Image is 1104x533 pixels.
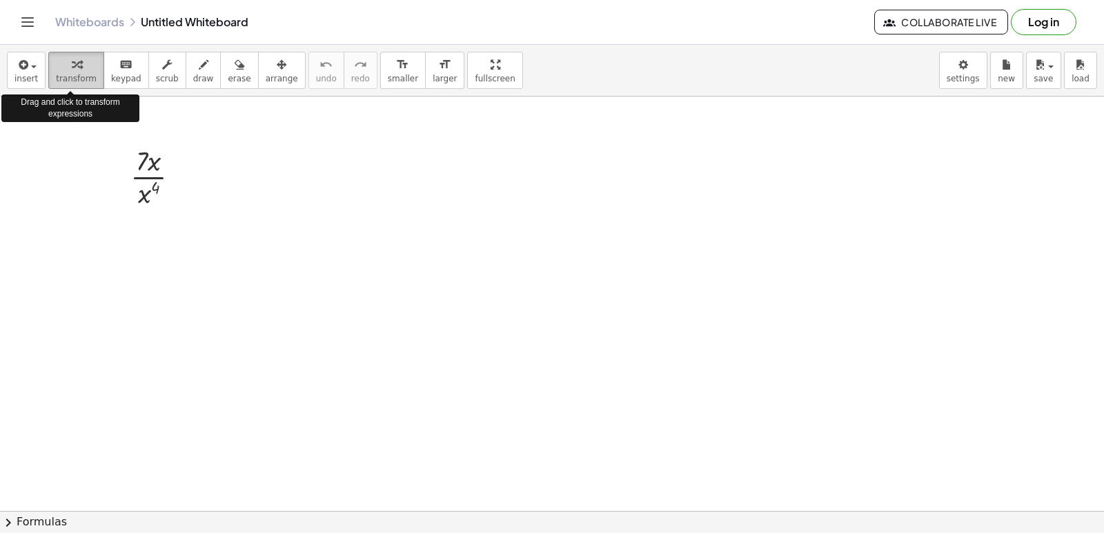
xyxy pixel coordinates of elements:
span: insert [14,74,38,83]
div: Drag and click to transform expressions [1,94,139,122]
i: format_size [396,57,409,73]
i: redo [354,57,367,73]
span: draw [193,74,214,83]
span: save [1034,74,1053,83]
span: settings [947,74,980,83]
i: keyboard [119,57,132,73]
button: keyboardkeypad [103,52,149,89]
a: Whiteboards [55,15,124,29]
button: Collaborate Live [874,10,1008,34]
button: new [990,52,1023,89]
button: erase [220,52,258,89]
span: larger [433,74,457,83]
span: fullscreen [475,74,515,83]
button: format_sizesmaller [380,52,426,89]
button: transform [48,52,104,89]
span: keypad [111,74,141,83]
span: erase [228,74,250,83]
button: insert [7,52,46,89]
button: Log in [1011,9,1076,35]
i: format_size [438,57,451,73]
span: scrub [156,74,179,83]
i: undo [319,57,333,73]
button: arrange [258,52,306,89]
button: redoredo [344,52,377,89]
span: Collaborate Live [886,16,996,28]
span: smaller [388,74,418,83]
button: settings [939,52,987,89]
button: load [1064,52,1097,89]
span: new [998,74,1015,83]
span: arrange [266,74,298,83]
button: draw [186,52,221,89]
span: redo [351,74,370,83]
button: fullscreen [467,52,522,89]
span: transform [56,74,97,83]
button: Toggle navigation [17,11,39,33]
button: format_sizelarger [425,52,464,89]
button: save [1026,52,1061,89]
span: load [1072,74,1090,83]
span: undo [316,74,337,83]
button: undoundo [308,52,344,89]
button: scrub [148,52,186,89]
